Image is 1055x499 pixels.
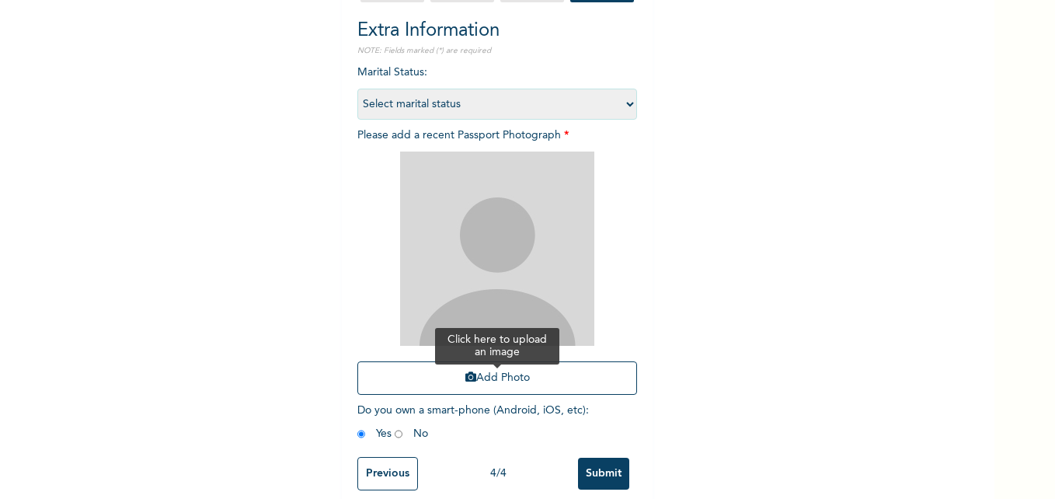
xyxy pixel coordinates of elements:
div: 4 / 4 [418,466,578,482]
h2: Extra Information [357,17,637,45]
button: Add Photo [357,361,637,395]
img: Crop [400,152,594,346]
input: Submit [578,458,629,490]
span: Please add a recent Passport Photograph [357,130,637,403]
p: NOTE: Fields marked (*) are required [357,45,637,57]
span: Marital Status : [357,67,637,110]
input: Previous [357,457,418,490]
span: Do you own a smart-phone (Android, iOS, etc) : Yes No [357,405,589,439]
